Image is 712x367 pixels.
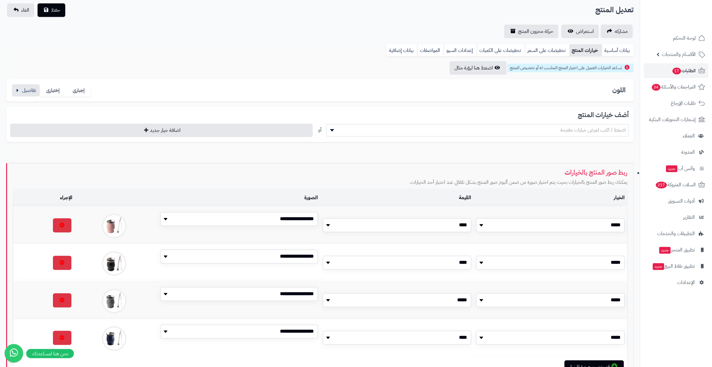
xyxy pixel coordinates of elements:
[644,226,708,241] a: التطبيقات والخدمات
[102,214,126,238] img: صورة المنتج رقم: 2
[644,31,708,45] a: لوحة التحكم
[652,84,660,91] span: 34
[644,177,708,192] a: السلات المتروكة217
[474,189,627,206] td: الخيار
[450,61,506,75] button: اضغط هنا لرؤية مثال
[644,96,708,111] a: طلبات الإرجاع
[672,66,696,75] span: الطلبات
[615,28,628,35] span: مشاركه
[644,275,708,290] a: الإعدادات
[444,44,477,57] a: إعدادات السيو
[504,25,558,38] a: حركة مخزون المنتج
[668,197,695,205] span: أدوات التسويق
[659,247,670,254] span: جديد
[683,213,695,222] span: التقارير
[10,124,313,137] button: اضافة خيار جديد
[681,148,695,156] span: المدونة
[518,28,553,35] span: حركة مخزون المنتج
[658,246,695,254] span: تطبيق المتجر
[477,44,525,57] a: تخفيضات على الكميات
[652,262,695,270] span: تطبيق نقاط البيع
[102,289,126,313] img: صورة المنتج رقم: 1
[510,65,622,71] span: تساعد الخيارات العميل على اختيار المنتج المناسب له أو تخصيص المنتج
[13,179,627,186] p: يمكنك ربط صور المنتج بالخيارات بحيث يتم اختيار صورة من ضمن ألبوم صور المنتج بشكل تلقائي عند اختيا...
[657,229,695,238] span: التطبيقات والخدمات
[102,251,126,276] img: صورة المنتج رقم: 3
[670,17,706,30] img: logo-2.png
[386,44,417,57] a: بيانات إضافية
[671,99,696,108] span: طلبات الإرجاع
[595,4,634,16] h2: تعديل المنتج
[672,68,681,74] span: 17
[318,124,322,136] div: أو
[417,44,444,57] a: المواصفات
[651,83,696,91] span: المراجعات والأسئلة
[655,180,696,189] span: السلات المتروكة
[644,194,708,208] a: أدوات التسويق
[7,3,34,17] a: الغاء
[644,145,708,160] a: المدونة
[66,84,91,97] label: إجبارى
[569,44,602,57] a: خيارات المنتج
[612,87,629,94] h3: اللون
[41,84,66,97] label: إختيارى
[560,126,626,134] span: اضغط / اكتب لعرض خيارات مقترحة
[644,80,708,94] a: المراجعات والأسئلة34
[656,182,667,188] span: 217
[11,112,629,119] h3: أضف خيارات المنتج
[51,6,60,14] span: حفظ
[644,112,708,127] a: إشعارات التحويلات البنكية
[662,50,696,59] span: الأقسام والمنتجات
[525,44,569,57] a: تخفيضات على السعر
[649,115,696,124] span: إشعارات التحويلات البنكية
[21,6,29,14] span: الغاء
[644,243,708,257] a: تطبيق المتجرجديد
[644,63,708,78] a: الطلبات17
[673,34,696,42] span: لوحة التحكم
[602,44,634,57] a: بيانات أساسية
[644,210,708,225] a: التقارير
[320,189,474,206] td: القيمة
[576,28,594,35] span: استعراض
[677,278,695,287] span: الإعدادات
[683,132,695,140] span: العملاء
[644,161,708,176] a: وآتس آبجديد
[13,169,627,176] h3: ربط صور المنتج بالخيارات
[666,165,677,172] span: جديد
[601,25,633,38] a: مشاركه
[665,164,695,173] span: وآتس آب
[653,263,664,270] span: جديد
[644,128,708,143] a: العملاء
[102,326,126,351] img: صورة المنتج رقم: 4
[644,259,708,274] a: تطبيق نقاط البيعجديد
[38,3,65,17] button: حفظ
[75,189,320,206] td: الصورة
[13,189,75,206] td: الإجراء
[561,25,599,38] a: استعراض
